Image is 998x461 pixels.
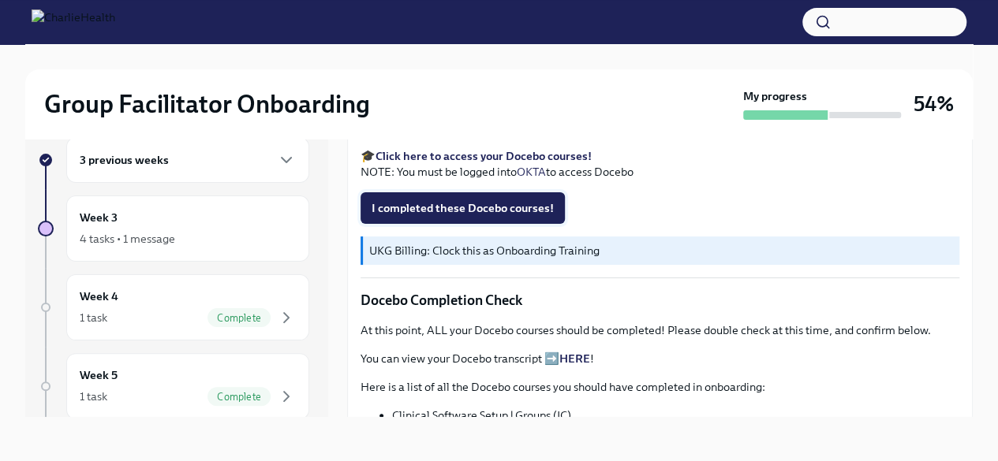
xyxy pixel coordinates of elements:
[80,389,107,404] div: 1 task
[80,288,118,305] h6: Week 4
[376,149,592,163] a: Click here to access your Docebo courses!
[361,379,959,395] p: Here is a list of all the Docebo courses you should have completed in onboarding:
[207,312,271,324] span: Complete
[392,407,959,423] li: Clinical Software Setup | Groups (IC)
[38,353,309,419] a: Week 51 taskComplete
[80,310,107,325] div: 1 task
[80,151,169,169] h6: 3 previous weeks
[517,165,546,179] a: OKTA
[369,243,953,258] p: UKG Billing: Clock this as Onboarding Training
[44,88,370,120] h2: Group Facilitator Onboarding
[914,90,954,118] h3: 54%
[207,391,271,403] span: Complete
[361,148,959,180] p: 🎓 NOTE: You must be logged into to access Docebo
[361,291,959,310] p: Docebo Completion Check
[743,88,807,104] strong: My progress
[361,192,565,224] button: I completed these Docebo courses!
[372,200,554,216] span: I completed these Docebo courses!
[80,366,118,384] h6: Week 5
[66,137,309,183] div: 3 previous weeks
[361,322,959,338] p: At this point, ALL your Docebo courses should be completed! Please double check at this time, and...
[80,209,118,226] h6: Week 3
[80,231,175,247] div: 4 tasks • 1 message
[38,274,309,340] a: Week 41 taskComplete
[559,351,590,366] a: HERE
[38,195,309,262] a: Week 34 tasks • 1 message
[361,351,959,366] p: You can view your Docebo transcript ➡️ !
[32,9,115,35] img: CharlieHealth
